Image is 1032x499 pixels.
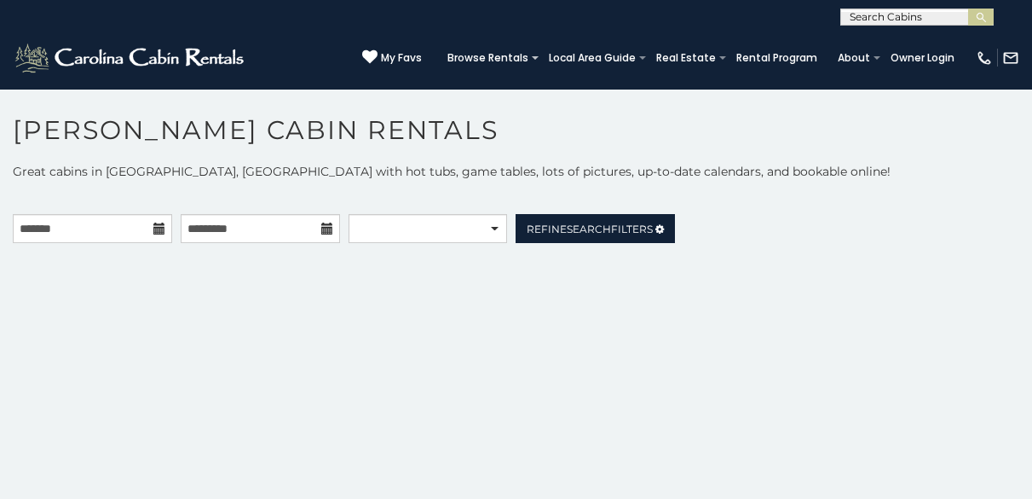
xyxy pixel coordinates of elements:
a: Real Estate [648,46,724,70]
a: RefineSearchFilters [516,214,675,243]
span: My Favs [381,50,422,66]
a: Owner Login [882,46,963,70]
a: Browse Rentals [439,46,537,70]
a: My Favs [362,49,422,67]
span: Refine Filters [527,223,653,235]
img: White-1-2.png [13,41,249,75]
a: Local Area Guide [540,46,644,70]
img: mail-regular-white.png [1002,49,1019,67]
a: About [829,46,879,70]
a: Rental Program [728,46,826,70]
img: phone-regular-white.png [976,49,993,67]
span: Search [567,223,611,235]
